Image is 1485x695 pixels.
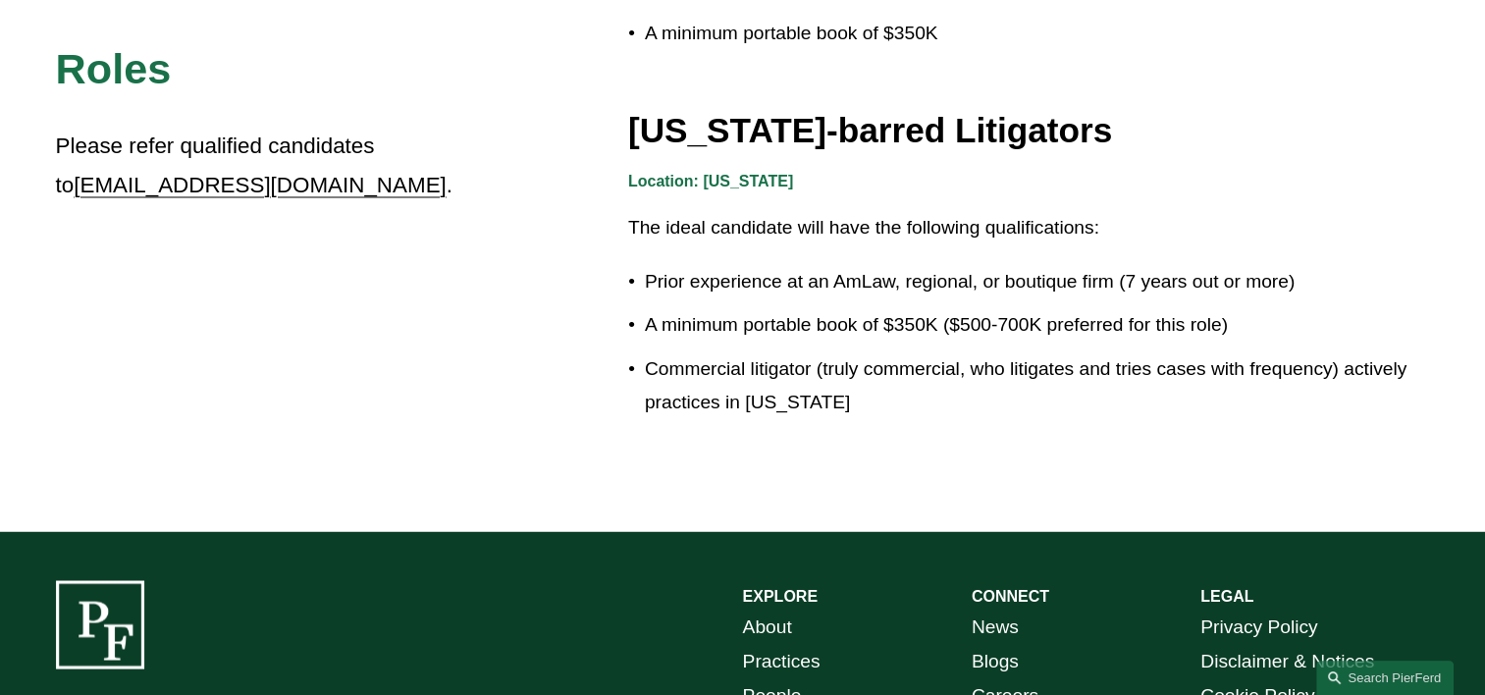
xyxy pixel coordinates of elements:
[743,644,821,678] a: Practices
[628,211,1430,245] p: The ideal candidate will have the following qualifications:
[645,307,1430,342] p: A minimum portable book of $350K ($500-700K preferred for this role)
[972,587,1049,604] strong: CONNECT
[1200,587,1253,604] strong: LEGAL
[972,610,1019,644] a: News
[743,610,792,644] a: About
[74,174,446,198] a: [EMAIL_ADDRESS][DOMAIN_NAME]
[743,587,818,604] strong: EXPLORE
[1200,644,1374,678] a: Disclaimer & Notices
[645,351,1430,419] p: Commercial litigator (truly commercial, who litigates and tries cases with frequency) actively pr...
[628,173,793,189] strong: Location: [US_STATE]
[972,644,1019,678] a: Blogs
[56,46,172,93] span: Roles
[56,127,456,206] p: Please refer qualified candidates to .
[645,17,1430,51] p: A minimum portable book of $350K
[1316,661,1454,695] a: Search this site
[628,109,1430,152] h3: [US_STATE]-barred Litigators
[1200,610,1317,644] a: Privacy Policy
[645,264,1430,298] p: Prior experience at an AmLaw, regional, or boutique firm (7 years out or more)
